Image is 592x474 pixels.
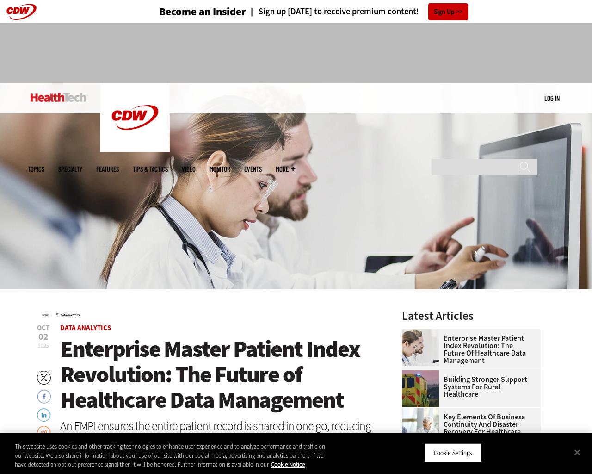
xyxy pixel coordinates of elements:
[424,443,482,462] button: Cookie Settings
[96,166,119,173] a: Features
[100,83,170,152] img: Home
[244,166,262,173] a: Events
[37,332,49,342] span: 02
[402,329,444,337] a: medical researchers look at data on desktop monitor
[276,166,295,173] span: More
[402,310,541,322] h3: Latest Articles
[246,7,419,16] a: Sign up [DATE] to receive premium content!
[128,32,464,74] iframe: advertisement
[402,408,439,445] img: incident response team discusses around a table
[31,93,86,102] img: Home
[58,166,82,173] span: Specialty
[544,94,560,103] div: User menu
[60,334,360,415] span: Enterprise Master Patient Index Revolution: The Future of Healthcare Data Management
[100,144,170,154] a: CDW
[402,370,439,407] img: ambulance driving down country road at sunset
[567,442,587,462] button: Close
[15,442,326,469] div: This website uses cookies and other tracking technologies to enhance user experience and to analy...
[61,313,80,317] a: Data Analytics
[42,313,49,317] a: Home
[38,342,49,349] span: 2025
[60,420,377,456] div: An EMPI ensures the entire patient record is shared in one go, reducing the administrative load o...
[159,6,246,17] h3: Become an Insider
[428,3,468,20] a: Sign Up
[402,370,444,378] a: ambulance driving down country road at sunset
[210,166,230,173] a: MonITor
[544,94,560,102] a: Log in
[402,376,535,398] a: Building Stronger Support Systems for Rural Healthcare
[182,166,196,173] a: Video
[271,461,305,468] a: More information about your privacy
[402,413,535,436] a: Key Elements of Business Continuity and Disaster Recovery for Healthcare
[37,324,49,331] span: Oct
[402,329,439,366] img: medical researchers look at data on desktop monitor
[28,166,44,173] span: Topics
[60,323,111,332] a: Data Analytics
[124,6,246,17] a: Become an Insider
[42,310,377,318] div: »
[402,408,444,415] a: incident response team discusses around a table
[402,335,535,364] a: Enterprise Master Patient Index Revolution: The Future of Healthcare Data Management
[133,166,168,173] a: Tips & Tactics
